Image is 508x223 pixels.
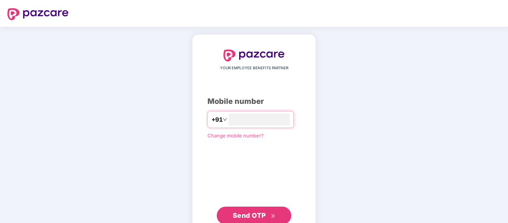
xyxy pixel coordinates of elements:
[223,117,227,122] span: down
[220,65,288,71] span: YOUR EMPLOYEE BENEFITS PARTNER
[7,8,69,20] img: logo
[271,214,276,219] span: double-right
[223,50,285,61] img: logo
[207,133,264,138] a: Change mobile number?
[233,211,266,219] span: Send OTP
[212,115,223,124] span: +91
[207,96,301,107] div: Mobile number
